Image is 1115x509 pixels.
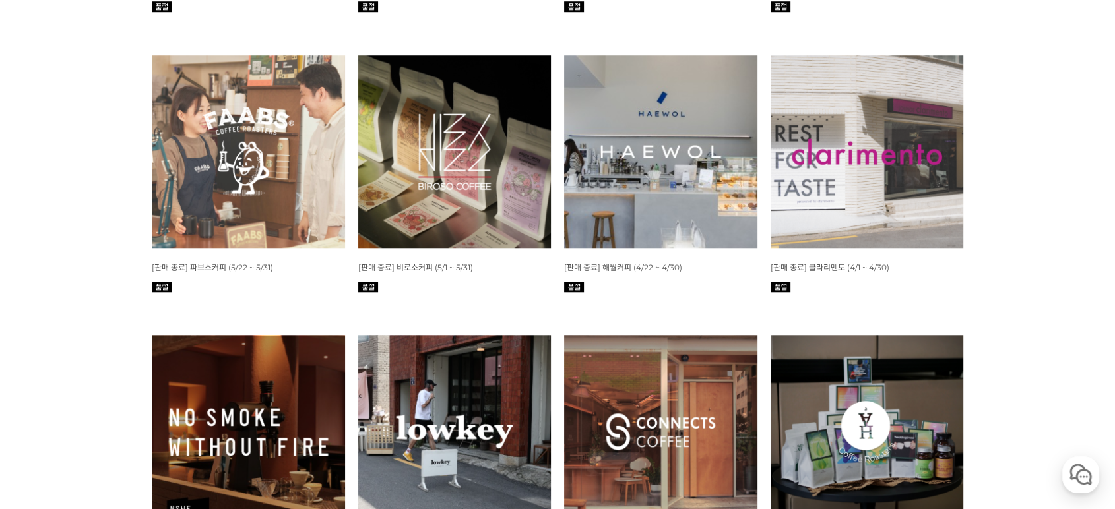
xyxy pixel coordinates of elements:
img: 품절 [152,1,172,12]
a: [판매 종료] 파브스커피 (5/22 ~ 5/31) [152,262,273,272]
img: 품절 [564,1,584,12]
a: 대화 [87,400,170,433]
span: 설정 [204,419,220,430]
img: 4월 커피 월픽 클라리멘토 [771,55,964,249]
img: 품절 [564,282,584,292]
a: [판매 종료] 클라리멘토 (4/1 ~ 4/30) [771,262,889,272]
img: 5월 커피 스몰 월픽 파브스커피 [152,55,345,249]
a: [판매 종료] 비로소커피 (5/1 ~ 5/31) [358,262,473,272]
a: 설정 [170,400,253,433]
span: [판매 종료] 파브스커피 (5/22 ~ 5/31) [152,262,273,272]
img: 품절 [771,282,790,292]
img: 품절 [358,282,378,292]
span: 대화 [121,420,137,431]
span: [판매 종료] 클라리멘토 (4/1 ~ 4/30) [771,262,889,272]
img: 품절 [358,1,378,12]
img: 품절 [771,1,790,12]
a: 홈 [4,400,87,433]
img: 품절 [152,282,172,292]
span: 홈 [42,419,49,430]
img: 4월 커피 스몰월픽 해월커피 [564,55,757,249]
span: [판매 종료] 해월커피 (4/22 ~ 4/30) [564,262,682,272]
a: [판매 종료] 해월커피 (4/22 ~ 4/30) [564,262,682,272]
span: [판매 종료] 비로소커피 (5/1 ~ 5/31) [358,262,473,272]
img: 5월 커피 월픽 비로소커피 [358,55,552,249]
